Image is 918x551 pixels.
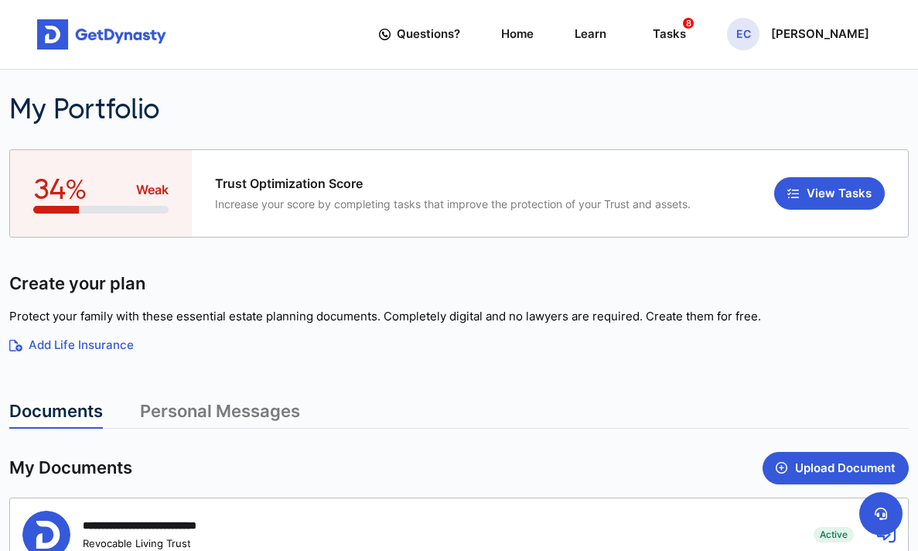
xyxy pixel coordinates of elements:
[814,527,854,542] span: Active
[215,176,691,191] span: Trust Optimization Score
[763,452,909,484] button: Upload Document
[9,401,103,429] a: Documents
[9,457,132,479] span: My Documents
[215,197,691,210] span: Increase your score by completing tasks that improve the protection of your Trust and assets.
[653,21,686,48] div: Tasks
[727,18,869,50] button: EC[PERSON_NAME]
[9,308,909,326] p: Protect your family with these essential estate planning documents. Completely digital and no law...
[683,18,694,29] span: 8
[379,13,460,56] a: Questions?
[771,28,869,40] p: [PERSON_NAME]
[9,93,675,126] h2: My Portfolio
[501,13,534,56] a: Home
[647,13,687,56] a: Tasks8
[397,21,460,48] span: Questions?
[140,401,300,429] a: Personal Messages
[9,272,145,295] span: Create your plan
[774,177,885,210] button: View Tasks
[9,337,909,354] a: Add Life Insurance
[727,18,759,50] span: EC
[37,19,166,50] img: Get started for free with Dynasty Trust Company
[33,173,87,206] span: 34%
[575,13,606,56] a: Learn
[83,537,196,550] div: Revocable Living Trust
[136,181,169,199] span: Weak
